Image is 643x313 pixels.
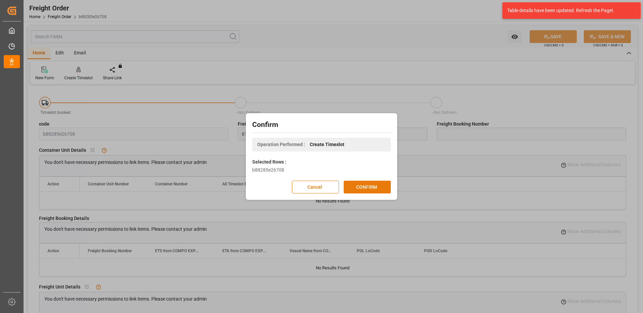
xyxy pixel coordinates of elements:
[292,181,339,193] button: Cancel
[252,120,391,130] h2: Confirm
[257,141,305,148] span: Operation Performed :
[252,167,391,174] div: b88285e26708
[507,7,631,14] div: Table details have been updated. Refresh the Page!.
[344,181,391,193] button: CONFIRM
[310,141,344,148] span: Create Timeslot
[252,159,286,166] label: Selected Rows :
